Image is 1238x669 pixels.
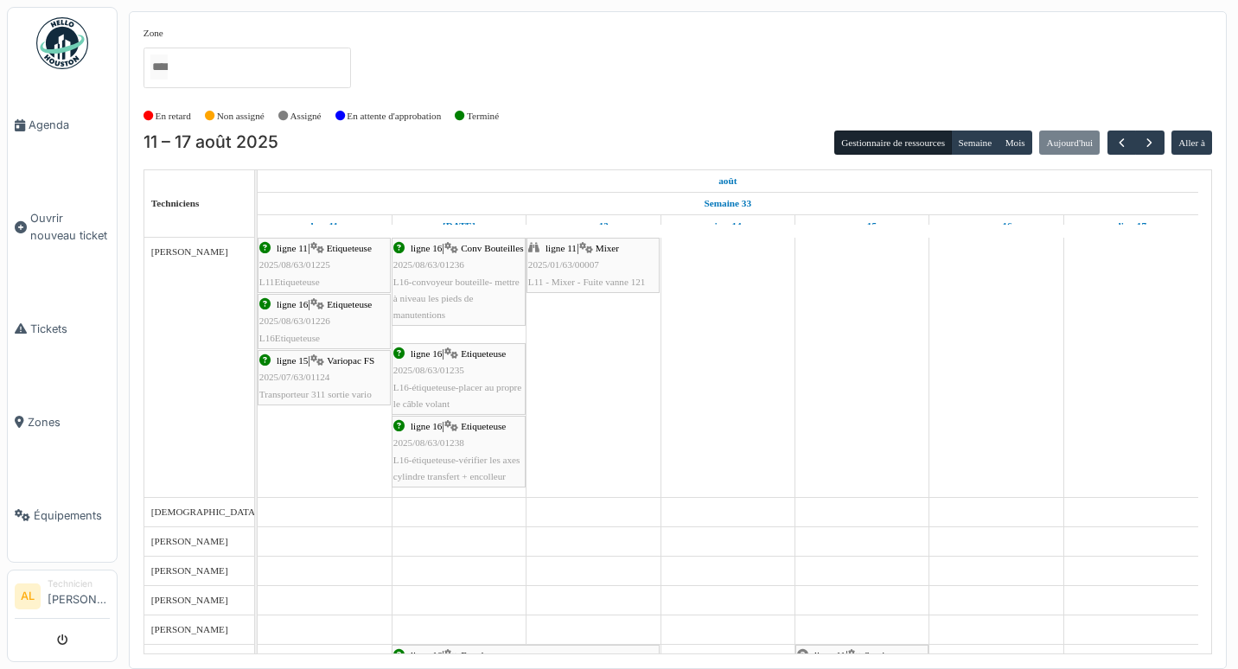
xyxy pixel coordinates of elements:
a: Ouvrir nouveau ticket [8,172,117,282]
a: Agenda [8,79,117,172]
li: AL [15,583,41,609]
span: 2025/08/63/01238 [393,437,464,448]
label: Zone [144,26,163,41]
div: | [393,240,524,323]
span: L16-convoyeur bouteille- mettre à niveau les pieds de manutentions [393,277,520,320]
button: Mois [998,131,1032,155]
span: ligne 15 [277,355,308,366]
span: Soutireuse [865,650,905,660]
button: Aller à [1171,131,1212,155]
span: L16Etiqueteuse [259,333,320,343]
span: ligne 16 [411,421,442,431]
a: 17 août 2025 [1112,215,1151,237]
span: L16-étiqueteuse-placer au propre le câble volant [393,382,521,409]
span: Mixer [596,243,619,253]
span: L11 - Mixer - Fuite vanne 121 [528,277,646,287]
div: | [393,346,524,412]
span: [DEMOGRAPHIC_DATA][PERSON_NAME] [151,507,335,517]
button: Suivant [1135,131,1164,156]
a: Semaine 33 [700,193,756,214]
a: Équipements [8,468,117,562]
span: 2025/08/63/01235 [393,365,464,375]
span: 2025/01/63/00007 [528,259,599,270]
label: En retard [156,109,191,124]
li: [PERSON_NAME] [48,577,110,615]
span: 2025/08/63/01236 [393,259,464,270]
span: [PERSON_NAME] [151,565,228,576]
a: Tickets [8,282,117,375]
span: ligne 16 [277,299,308,309]
div: | [393,418,524,485]
a: 11 août 2025 [306,215,342,237]
span: ligne 16 [411,348,442,359]
span: 2025/08/63/01225 [259,259,330,270]
img: Badge_color-CXgf-gQk.svg [36,17,88,69]
span: [PERSON_NAME] [151,536,228,546]
a: Zones [8,375,117,468]
div: | [528,240,658,290]
label: En attente d'approbation [347,109,441,124]
div: Technicien [48,577,110,590]
span: L11Etiqueteuse [259,277,320,287]
span: Boucheuse [461,650,503,660]
span: Variopac FS [327,355,374,366]
a: 14 août 2025 [710,215,746,237]
span: Ouvrir nouveau ticket [30,210,110,243]
span: L16-étiqueteuse-vérifier les axes cylindre transfert + encolleur [393,455,520,481]
label: Terminé [467,109,499,124]
span: Etiqueteuse [327,299,372,309]
h2: 11 – 17 août 2025 [144,132,278,153]
a: 11 août 2025 [714,170,741,192]
span: Techniciens [151,198,200,208]
span: ligne 11 [814,650,846,660]
span: [PERSON_NAME] [151,595,228,605]
span: ligne 11 [546,243,577,253]
span: [PERSON_NAME] [151,246,228,257]
span: 2025/08/63/01226 [259,315,330,326]
span: ligne 16 [411,650,442,660]
div: | [259,353,389,403]
button: Précédent [1107,131,1136,156]
a: 13 août 2025 [574,215,613,237]
label: Non assigné [217,109,265,124]
span: [PERSON_NAME] [151,624,228,634]
a: 16 août 2025 [977,215,1017,237]
input: Tous [150,54,168,80]
span: Etiqueteuse [327,243,372,253]
span: Etiqueteuse [461,421,506,431]
a: 15 août 2025 [843,215,881,237]
label: Assigné [290,109,322,124]
a: AL Technicien[PERSON_NAME] [15,577,110,619]
span: Tickets [30,321,110,337]
button: Semaine [951,131,999,155]
span: Transporteur 311 sortie vario [259,389,372,399]
span: Équipements [34,507,110,524]
span: Agenda [29,117,110,133]
span: 2025/07/63/01124 [259,372,330,382]
span: Conv Bouteilles [461,243,523,253]
span: ligne 16 [411,243,442,253]
a: 12 août 2025 [438,215,480,237]
div: | [259,240,389,290]
div: | [259,296,389,347]
button: Aujourd'hui [1039,131,1100,155]
span: Etiqueteuse [461,348,506,359]
span: Zones [28,414,110,430]
button: Gestionnaire de ressources [834,131,952,155]
span: ligne 11 [277,243,308,253]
